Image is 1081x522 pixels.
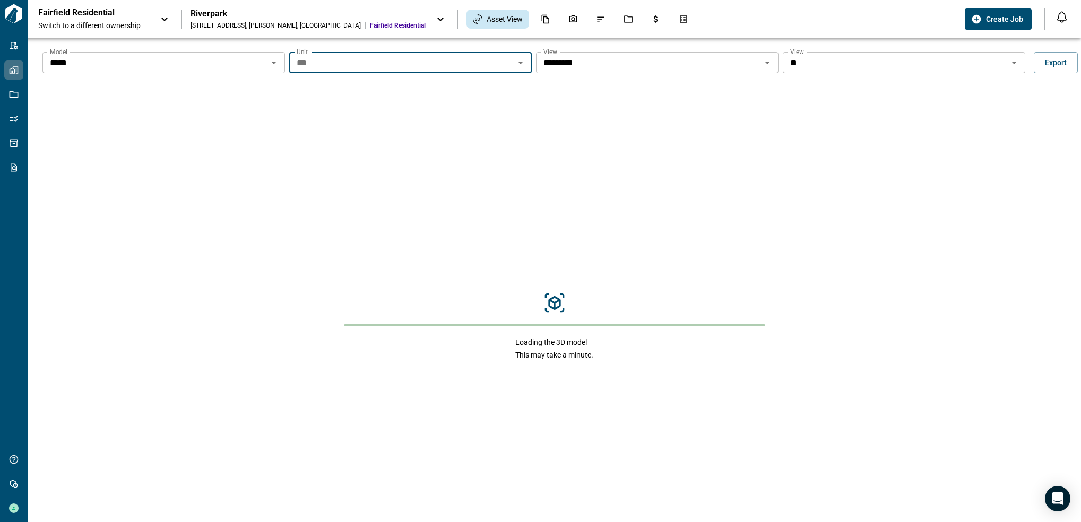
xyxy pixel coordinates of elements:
label: Unit [297,47,308,56]
div: Riverpark [191,8,426,19]
span: Create Job [986,14,1023,24]
label: Model [50,47,67,56]
label: View [543,47,557,56]
span: Export [1045,57,1067,68]
span: Switch to a different ownership [38,20,150,31]
label: View [790,47,804,56]
div: Jobs [617,10,639,28]
button: Export [1034,52,1078,73]
div: Asset View [466,10,529,29]
div: Budgets [645,10,667,28]
button: Open [513,55,528,70]
button: Open [1007,55,1022,70]
div: Documents [534,10,557,28]
span: Asset View [487,14,523,24]
div: Photos [562,10,584,28]
span: Loading the 3D model [515,337,593,347]
p: Fairfield Residential [38,7,134,18]
div: [STREET_ADDRESS] , [PERSON_NAME] , [GEOGRAPHIC_DATA] [191,21,361,30]
div: Open Intercom Messenger [1045,486,1070,511]
span: Fairfield Residential [370,21,426,30]
div: Issues & Info [590,10,612,28]
button: Open notification feed [1053,8,1070,25]
button: Open [760,55,775,70]
div: Takeoff Center [672,10,695,28]
button: Create Job [965,8,1032,30]
span: This may take a minute. [515,350,593,360]
button: Open [266,55,281,70]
